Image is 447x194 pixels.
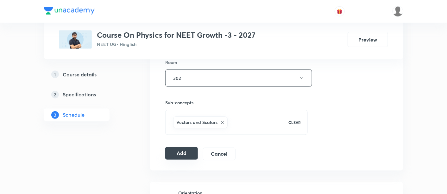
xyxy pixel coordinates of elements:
h5: Specifications [63,91,96,99]
img: avatar [337,9,343,14]
button: 302 [165,69,312,87]
h5: Schedule [63,111,85,119]
h5: Course details [63,71,97,78]
a: 2Specifications [44,88,130,101]
button: Cancel [203,148,236,160]
h6: Room [165,59,177,66]
a: Company Logo [44,7,95,16]
img: Company Logo [44,7,95,15]
button: Preview [348,32,388,47]
h6: Vectors and Scalars [176,119,217,126]
p: NEET UG • Hinglish [97,41,255,48]
p: 2 [51,91,59,99]
h6: Sub-concepts [165,100,308,106]
img: 46520FB2-67D2-4A36-B0A4-870FA6E59726_plus.png [59,30,92,49]
p: 1 [51,71,59,78]
p: CLEAR [289,120,301,126]
button: Add [165,147,198,160]
h3: Course On Physics for NEET Growth -3 - 2027 [97,30,255,40]
a: 1Course details [44,68,130,81]
img: Mustafa kamal [393,6,403,17]
button: avatar [335,6,345,16]
p: 3 [51,111,59,119]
